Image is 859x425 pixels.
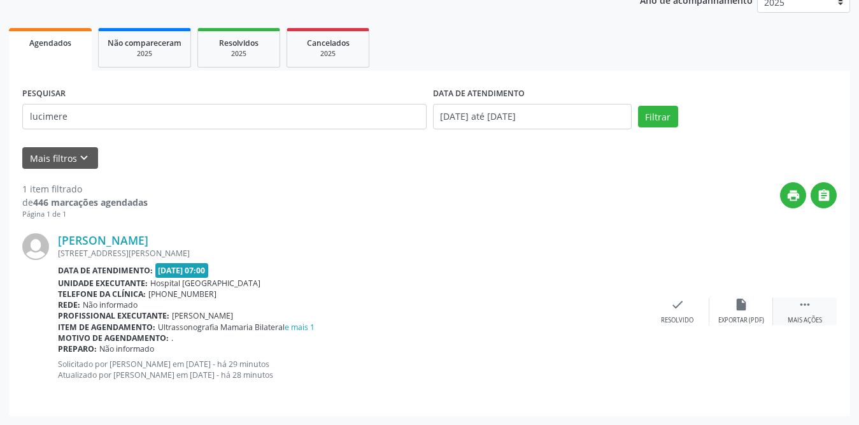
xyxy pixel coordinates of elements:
div: Mais ações [788,316,822,325]
div: 2025 [296,49,360,59]
label: PESQUISAR [22,84,66,104]
span: Não compareceram [108,38,181,48]
strong: 446 marcações agendadas [33,196,148,208]
button: Mais filtroskeyboard_arrow_down [22,147,98,169]
img: img [22,233,49,260]
i: check [671,298,685,312]
div: [STREET_ADDRESS][PERSON_NAME] [58,248,646,259]
i:  [798,298,812,312]
input: Nome, CNS [22,104,427,129]
b: Rede: [58,299,80,310]
div: Resolvido [661,316,693,325]
a: [PERSON_NAME] [58,233,148,247]
i: insert_drive_file [734,298,748,312]
i:  [817,189,831,203]
p: Solicitado por [PERSON_NAME] em [DATE] - há 29 minutos Atualizado por [PERSON_NAME] em [DATE] - h... [58,359,646,380]
i: keyboard_arrow_down [77,151,91,165]
div: 2025 [207,49,271,59]
span: Ultrassonografia Mamaria Bilateral [158,322,315,333]
b: Preparo: [58,343,97,354]
label: DATA DE ATENDIMENTO [433,84,525,104]
button: Filtrar [638,106,678,127]
div: Exportar (PDF) [718,316,764,325]
div: Página 1 de 1 [22,209,148,220]
span: [PERSON_NAME] [172,310,233,321]
button: print [780,182,806,208]
b: Data de atendimento: [58,265,153,276]
div: 2025 [108,49,181,59]
button:  [811,182,837,208]
span: Resolvidos [219,38,259,48]
span: Cancelados [307,38,350,48]
span: [PHONE_NUMBER] [148,289,217,299]
span: [DATE] 07:00 [155,263,209,278]
b: Motivo de agendamento: [58,333,169,343]
b: Profissional executante: [58,310,169,321]
span: Agendados [29,38,71,48]
b: Unidade executante: [58,278,148,289]
span: Não informado [83,299,138,310]
b: Item de agendamento: [58,322,155,333]
span: Não informado [99,343,154,354]
div: 1 item filtrado [22,182,148,196]
span: . [171,333,173,343]
b: Telefone da clínica: [58,289,146,299]
div: de [22,196,148,209]
a: e mais 1 [285,322,315,333]
input: Selecione um intervalo [433,104,632,129]
i: print [786,189,800,203]
span: Hospital [GEOGRAPHIC_DATA] [150,278,260,289]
